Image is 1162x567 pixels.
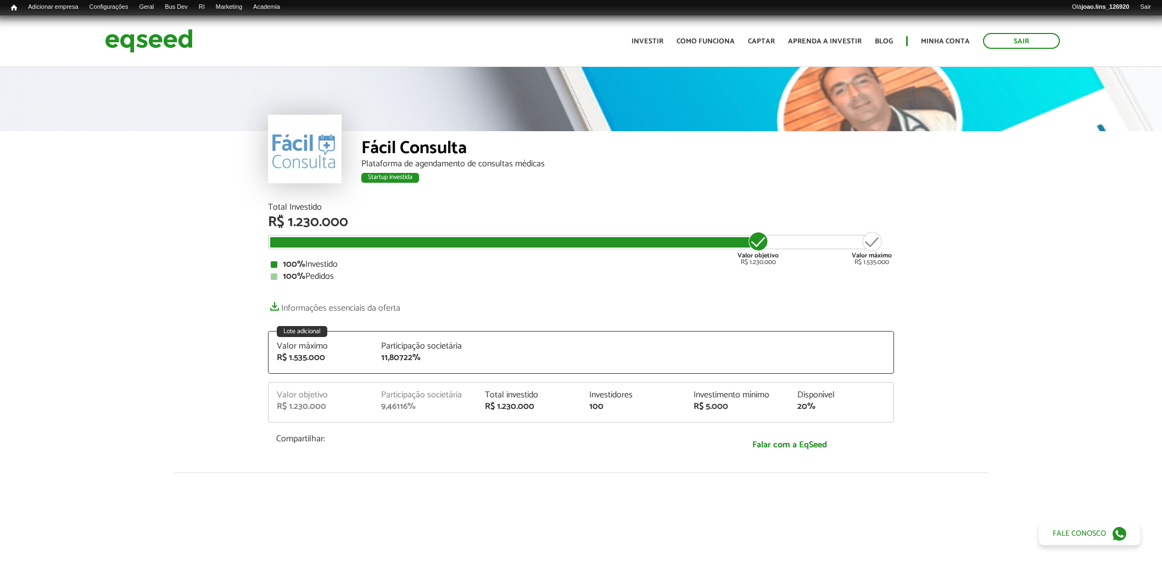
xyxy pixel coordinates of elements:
[748,38,775,45] a: Captar
[694,402,781,411] div: R$ 5.000
[875,38,893,45] a: Blog
[277,326,327,337] div: Lote adicional
[105,26,193,55] img: EqSeed
[283,269,305,284] strong: 100%
[797,402,885,411] div: 20%
[738,250,779,261] strong: Valor objetivo
[381,391,469,400] div: Participação societária
[361,139,894,160] div: Fácil Consulta
[268,215,894,229] div: R$ 1.230.000
[276,434,677,444] p: Compartilhar:
[589,402,677,411] div: 100
[381,402,469,411] div: 9,46116%
[159,3,193,12] a: Bus Dev
[1081,3,1129,10] strong: joao.lins_126920
[983,33,1060,49] a: Sair
[921,38,970,45] a: Minha conta
[5,3,23,13] a: Início
[277,391,365,400] div: Valor objetivo
[283,257,305,272] strong: 100%
[271,272,891,281] div: Pedidos
[589,391,677,400] div: Investidores
[852,250,892,261] strong: Valor máximo
[271,260,891,269] div: Investido
[788,38,862,45] a: Aprenda a investir
[1039,522,1140,545] a: Fale conosco
[277,402,365,411] div: R$ 1.230.000
[210,3,248,12] a: Marketing
[133,3,159,12] a: Geral
[361,160,894,169] div: Plataforma de agendamento de consultas médicas
[248,3,286,12] a: Academia
[277,342,365,351] div: Valor máximo
[84,3,134,12] a: Configurações
[485,391,573,400] div: Total investido
[1066,3,1135,12] a: Olájoao.lins_126920
[694,434,886,456] a: Falar com a EqSeed
[694,391,781,400] div: Investimento mínimo
[852,231,892,266] div: R$ 1.535.000
[277,353,365,362] div: R$ 1.535.000
[361,173,419,183] div: Startup investida
[193,3,210,12] a: RI
[738,231,779,266] div: R$ 1.230.000
[381,353,469,362] div: 11,80722%
[11,4,17,12] span: Início
[381,342,469,351] div: Participação societária
[632,38,663,45] a: Investir
[268,297,400,313] a: Informações essenciais da oferta
[485,402,573,411] div: R$ 1.230.000
[797,391,885,400] div: Disponível
[1135,3,1157,12] a: Sair
[677,38,735,45] a: Como funciona
[23,3,84,12] a: Adicionar empresa
[268,203,894,212] div: Total Investido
